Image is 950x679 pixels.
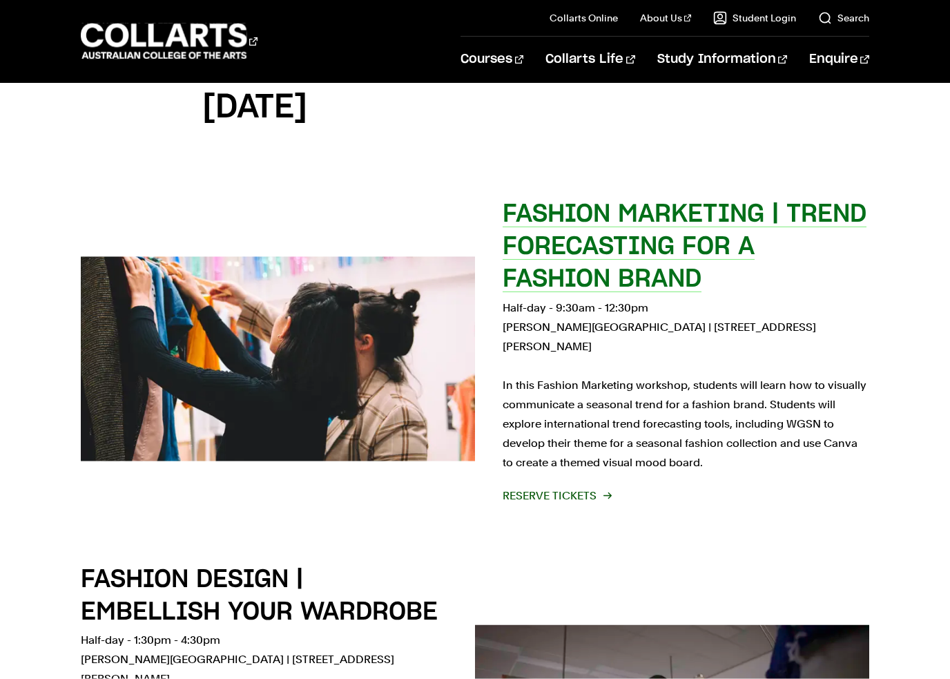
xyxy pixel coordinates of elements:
[503,202,866,291] h2: FASHION MARKETING | TREND FORECASTING FOR A FASHION BRAND
[81,567,438,624] h2: FASHION DESIGN | EMBELLISH YOUR WARDROBE
[640,11,691,25] a: About Us
[503,486,610,506] span: Reserve tickets
[81,198,869,519] a: FASHION MARKETING | TREND FORECASTING FOR A FASHION BRAND Half-day - 9:30am - 12:30pm[PERSON_NAME...
[503,298,869,472] p: Half-day - 9:30am - 12:30pm [PERSON_NAME][GEOGRAPHIC_DATA] | [STREET_ADDRESS][PERSON_NAME] In thi...
[809,37,869,82] a: Enquire
[202,82,748,135] h3: [DATE]
[461,37,523,82] a: Courses
[550,11,618,25] a: Collarts Online
[545,37,634,82] a: Collarts Life
[81,21,258,61] div: Go to homepage
[818,11,869,25] a: Search
[657,37,787,82] a: Study Information
[713,11,796,25] a: Student Login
